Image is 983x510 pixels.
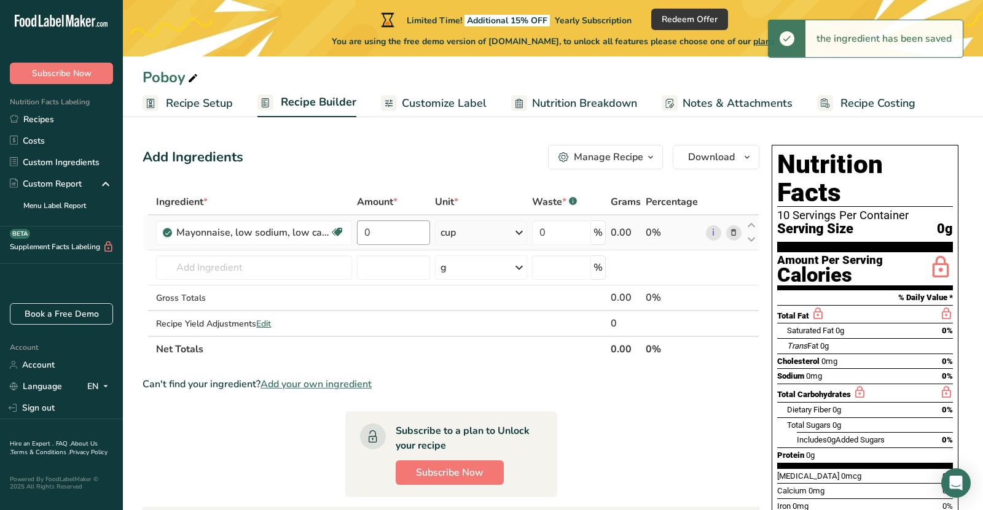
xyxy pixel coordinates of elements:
[156,255,352,280] input: Add Ingredient
[777,209,953,222] div: 10 Servings Per Container
[260,377,372,392] span: Add your own ingredient
[806,450,815,460] span: 0g
[777,486,807,495] span: Calcium
[942,435,953,444] span: 0%
[787,326,834,335] span: Saturated Fat
[176,225,330,240] div: Mayonnaise, low sodium, low calorie or diet
[381,90,487,117] a: Customize Label
[156,195,208,209] span: Ingredient
[10,177,82,190] div: Custom Report
[154,336,608,361] th: Net Totals
[10,439,53,448] a: Hire an Expert .
[787,341,818,350] span: Fat
[166,95,233,112] span: Recipe Setup
[662,13,718,26] span: Redeem Offer
[821,357,837,366] span: 0mg
[357,195,398,209] span: Amount
[777,371,804,381] span: Sodium
[574,150,643,164] div: Manage Recipe
[840,95,915,112] span: Recipe Costing
[396,423,533,453] div: Subscribe to a plan to Unlock your recipe
[10,476,113,490] div: Powered By FoodLabelMaker © 2025 All Rights Reserved
[942,405,953,414] span: 0%
[777,357,820,366] span: Cholesterol
[10,229,30,239] div: BETA
[441,225,456,240] div: cup
[683,95,793,112] span: Notes & Attachments
[402,95,487,112] span: Customize Label
[256,318,271,330] span: Edit
[10,303,113,325] a: Book a Free Demo
[777,255,883,266] div: Amount Per Serving
[464,15,550,26] span: Additional 15% OFF
[532,95,637,112] span: Nutrition Breakdown
[777,311,809,320] span: Total Fat
[753,36,775,47] span: plans
[777,266,883,284] div: Calories
[143,147,243,168] div: Add Ingredients
[10,376,62,397] a: Language
[777,390,851,399] span: Total Carbohydrates
[646,195,698,209] span: Percentage
[257,88,356,118] a: Recipe Builder
[87,379,113,394] div: EN
[56,439,71,448] a: FAQ .
[832,420,841,430] span: 0g
[10,439,98,457] a: About Us .
[777,290,953,305] section: % Daily Value *
[611,290,641,305] div: 0.00
[143,377,759,392] div: Can't find your ingredient?
[942,326,953,335] span: 0%
[827,435,836,444] span: 0g
[156,317,352,330] div: Recipe Yield Adjustments
[608,336,643,361] th: 0.00
[441,260,447,275] div: g
[777,150,953,207] h1: Nutrition Facts
[937,222,953,237] span: 0g
[156,292,352,304] div: Gross Totals
[548,145,663,169] button: Manage Recipe
[787,420,831,430] span: Total Sugars
[611,316,641,331] div: 0
[662,90,793,117] a: Notes & Attachments
[787,405,831,414] span: Dietary Fiber
[777,450,804,460] span: Protein
[69,448,108,457] a: Privacy Policy
[611,225,641,240] div: 0.00
[942,357,953,366] span: 0%
[10,63,113,84] button: Subscribe Now
[646,225,701,240] div: 0%
[143,90,233,117] a: Recipe Setup
[688,150,735,164] span: Download
[832,405,841,414] span: 0g
[416,465,484,480] span: Subscribe Now
[10,448,69,457] a: Terms & Conditions .
[809,486,824,495] span: 0mg
[32,67,92,80] span: Subscribe Now
[511,90,637,117] a: Nutrition Breakdown
[797,435,885,444] span: Includes Added Sugars
[281,94,356,110] span: Recipe Builder
[941,468,971,498] div: Open Intercom Messenger
[820,341,829,350] span: 0g
[787,341,807,350] i: Trans
[435,195,458,209] span: Unit
[817,90,915,117] a: Recipe Costing
[836,326,844,335] span: 0g
[555,15,632,26] span: Yearly Subscription
[651,9,728,30] button: Redeem Offer
[332,35,775,48] span: You are using the free demo version of [DOMAIN_NAME], to unlock all features please choose one of...
[841,471,861,481] span: 0mcg
[378,12,632,27] div: Limited Time!
[646,290,701,305] div: 0%
[673,145,759,169] button: Download
[706,225,721,241] a: i
[942,371,953,381] span: 0%
[777,222,853,237] span: Serving Size
[532,195,577,209] div: Waste
[806,371,822,381] span: 0mg
[805,20,963,57] div: the ingredient has been saved
[777,471,839,481] span: [MEDICAL_DATA]
[643,336,703,361] th: 0%
[143,66,200,88] div: Poboy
